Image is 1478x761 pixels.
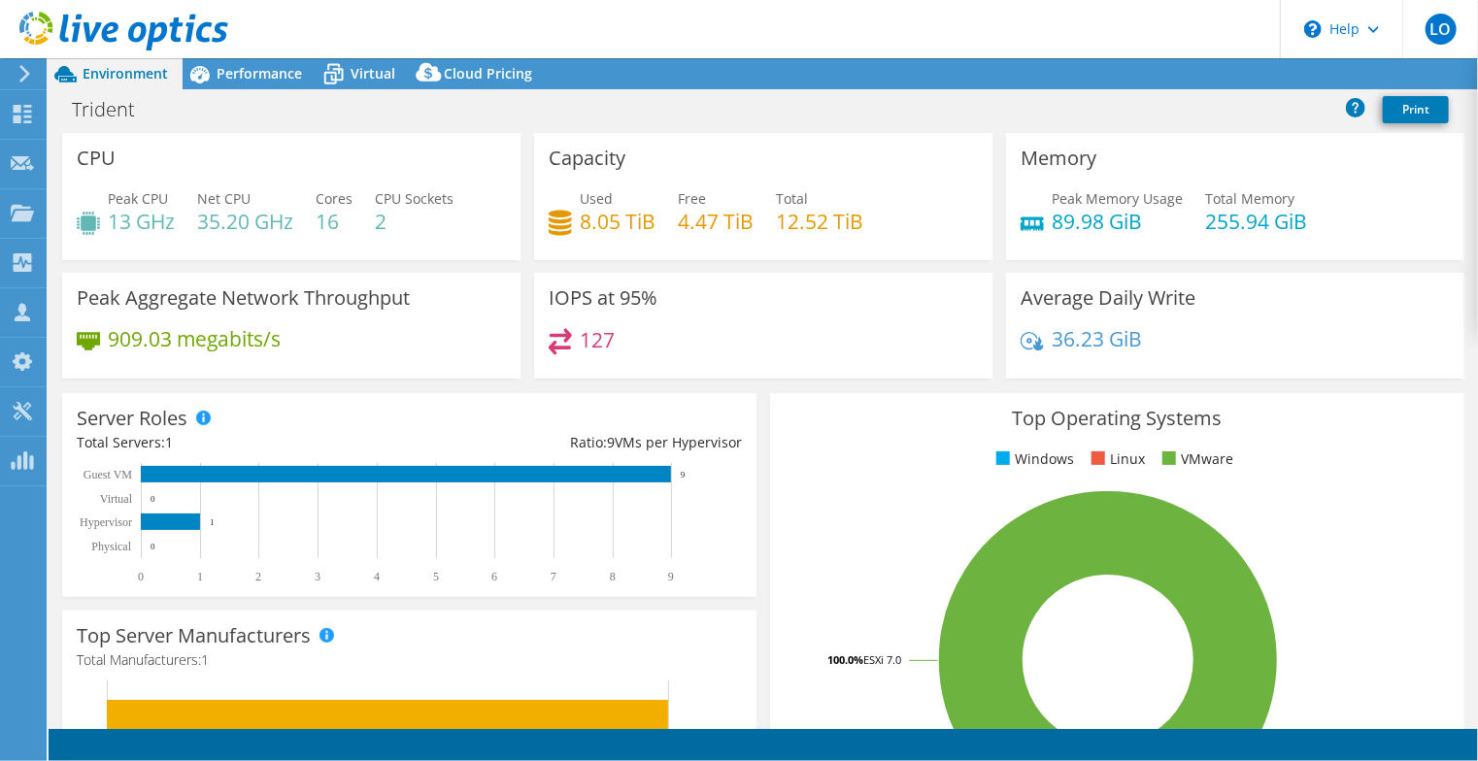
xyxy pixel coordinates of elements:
text: 1 [197,570,203,583]
h4: 12.52 TiB [776,211,863,232]
h1: Trident [63,99,165,120]
span: Net CPU [197,189,251,208]
span: 1 [201,650,209,669]
li: Linux [1087,448,1145,470]
h3: Server Roles [77,408,187,429]
tspan: ESXi 7.0 [863,652,901,667]
a: Print [1383,96,1449,123]
h3: IOPS at 95% [549,287,657,309]
h4: 2 [375,211,453,232]
h4: 255.94 GiB [1205,211,1307,232]
text: Virtual [100,492,133,506]
h4: 36.23 GiB [1052,328,1142,349]
span: Cores [316,189,353,208]
text: 2 [255,570,261,583]
span: Performance [217,64,302,83]
span: 1 [165,433,173,451]
span: Virtual [351,64,395,83]
li: VMware [1158,448,1233,470]
h4: 8.05 TiB [580,211,655,232]
span: CPU Sockets [375,189,453,208]
span: Free [678,189,706,208]
span: Peak Memory Usage [1052,189,1183,208]
text: 0 [151,494,155,504]
text: 9 [681,470,686,480]
span: Environment [83,64,168,83]
text: 0 [138,570,144,583]
h4: 127 [580,329,615,350]
span: Total [776,189,808,208]
h3: Peak Aggregate Network Throughput [77,287,410,309]
h4: 89.98 GiB [1052,211,1183,232]
span: Total Memory [1205,189,1294,208]
h3: Top Operating Systems [785,408,1450,429]
span: Cloud Pricing [444,64,532,83]
li: Windows [991,448,1074,470]
text: 8 [610,570,616,583]
h4: Total Manufacturers: [77,649,742,671]
text: 9 [668,570,674,583]
h3: Memory [1021,148,1096,169]
svg: \n [1304,20,1322,38]
h3: Top Server Manufacturers [77,625,311,646]
span: Peak CPU [108,189,168,208]
h3: CPU [77,148,116,169]
text: 4 [374,570,380,583]
text: 0 [151,542,155,551]
text: Physical [91,540,131,553]
h4: 35.20 GHz [197,211,293,232]
text: Hypervisor [80,515,132,529]
text: 3 [315,570,320,583]
h3: Capacity [549,148,625,169]
div: Ratio: VMs per Hypervisor [409,432,741,453]
text: 5 [433,570,439,583]
h4: 16 [316,211,353,232]
text: Guest VM [84,468,132,481]
h3: Average Daily Write [1021,287,1195,309]
div: Total Servers: [77,432,409,453]
text: 1 [210,517,215,527]
h4: 909.03 megabits/s [108,328,281,349]
span: LO [1426,14,1457,45]
h4: 4.47 TiB [678,211,754,232]
h4: 13 GHz [108,211,175,232]
span: Used [580,189,613,208]
tspan: 100.0% [827,652,863,667]
span: 9 [607,433,615,451]
text: 7 [551,570,556,583]
text: 6 [491,570,497,583]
